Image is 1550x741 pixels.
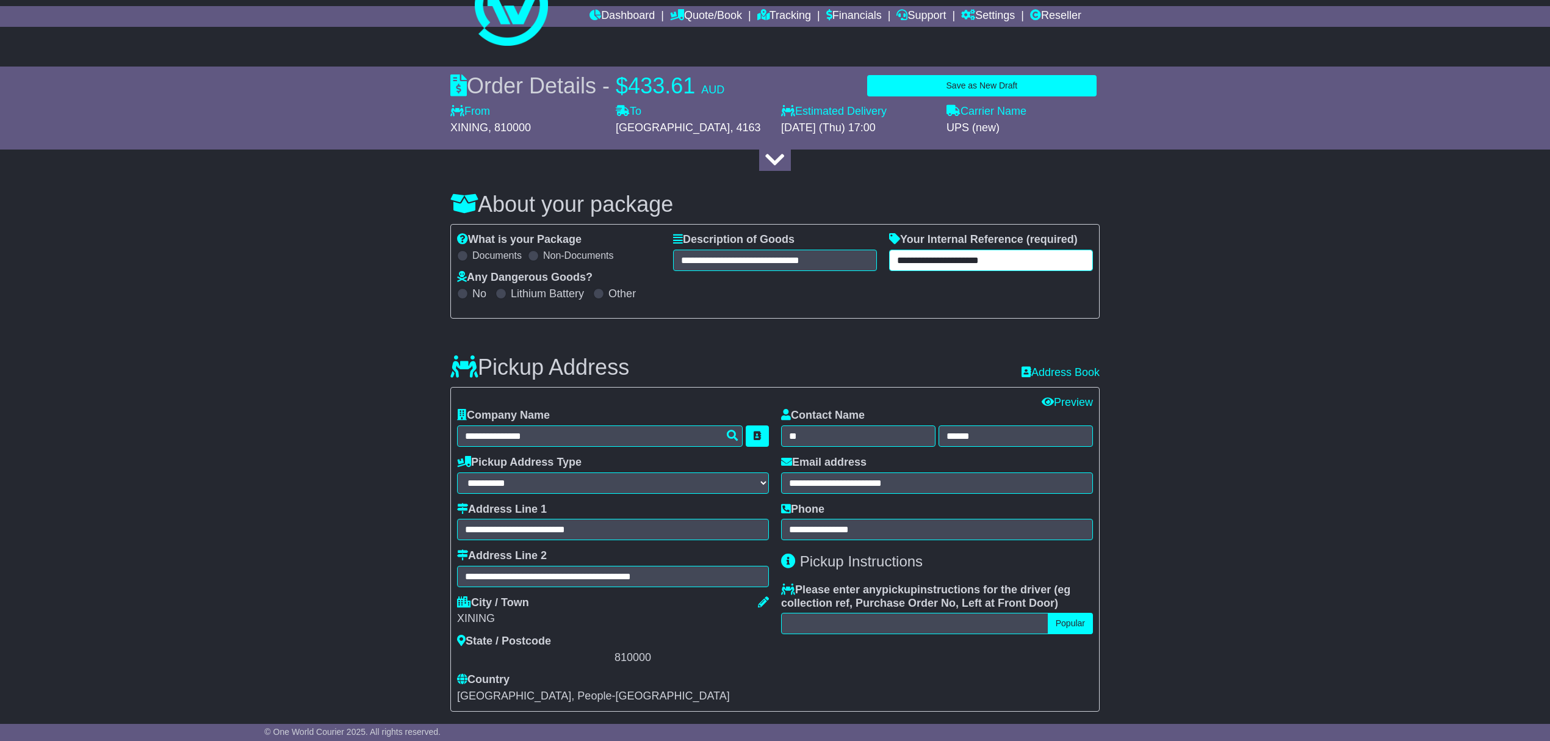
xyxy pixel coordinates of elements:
[511,287,584,301] label: Lithium Battery
[457,409,550,422] label: Company Name
[616,73,628,98] span: $
[946,105,1026,118] label: Carrier Name
[1042,396,1093,408] a: Preview
[673,233,795,247] label: Description of Goods
[450,121,488,134] span: XINING
[826,6,882,27] a: Financials
[589,6,655,27] a: Dashboard
[457,690,730,702] span: [GEOGRAPHIC_DATA], People-[GEOGRAPHIC_DATA]
[457,673,510,687] label: Country
[450,73,724,99] div: Order Details -
[543,250,614,261] label: Non-Documents
[457,456,582,469] label: Pickup Address Type
[472,287,486,301] label: No
[781,503,824,516] label: Phone
[896,6,946,27] a: Support
[628,73,695,98] span: 433.61
[781,409,865,422] label: Contact Name
[1022,366,1100,380] a: Address Book
[616,121,730,134] span: [GEOGRAPHIC_DATA]
[450,105,490,118] label: From
[457,503,547,516] label: Address Line 1
[781,584,1070,609] span: eg collection ref, Purchase Order No, Left at Front Door
[889,233,1078,247] label: Your Internal Reference (required)
[457,635,551,648] label: State / Postcode
[781,105,934,118] label: Estimated Delivery
[472,250,522,261] label: Documents
[1030,6,1081,27] a: Reseller
[457,596,529,610] label: City / Town
[457,612,769,626] div: XINING
[730,121,760,134] span: , 4163
[457,271,593,284] label: Any Dangerous Goods?
[946,121,1100,135] div: UPS (new)
[800,553,923,569] span: Pickup Instructions
[867,75,1097,96] button: Save as New Draft
[781,456,867,469] label: Email address
[457,233,582,247] label: What is your Package
[450,355,629,380] h3: Pickup Address
[264,727,441,737] span: © One World Courier 2025. All rights reserved.
[961,6,1015,27] a: Settings
[757,6,811,27] a: Tracking
[701,84,724,96] span: AUD
[781,584,1093,610] label: Please enter any instructions for the driver ( )
[457,549,547,563] label: Address Line 2
[450,192,1100,217] h3: About your package
[616,105,641,118] label: To
[1048,613,1093,634] button: Popular
[670,6,742,27] a: Quote/Book
[608,287,636,301] label: Other
[615,651,769,665] div: 810000
[882,584,917,596] span: pickup
[781,121,934,135] div: [DATE] (Thu) 17:00
[488,121,531,134] span: , 810000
